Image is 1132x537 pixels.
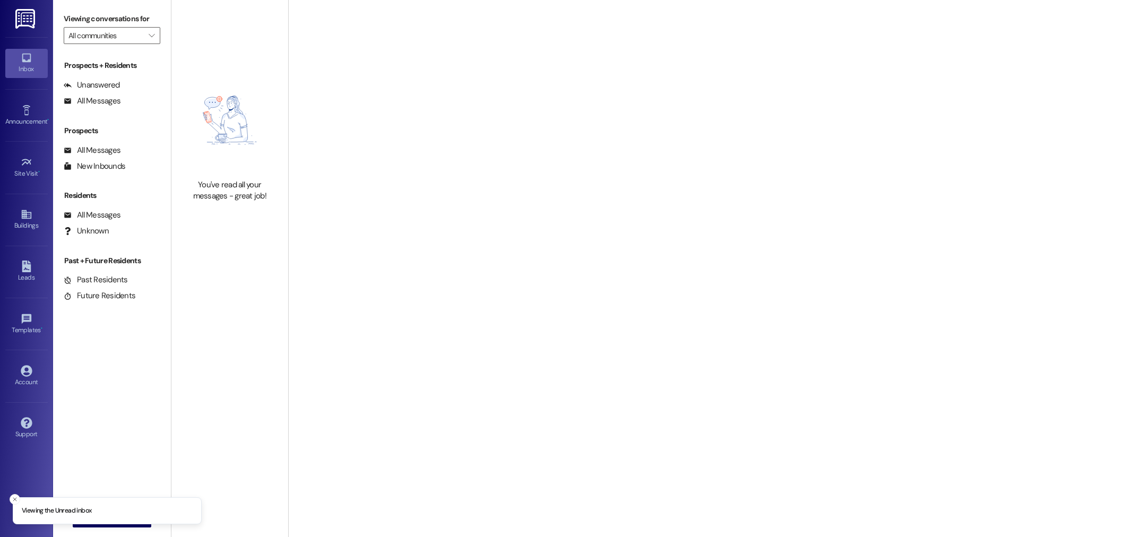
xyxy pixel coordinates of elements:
[5,414,48,443] a: Support
[64,80,120,91] div: Unanswered
[64,274,128,285] div: Past Residents
[183,179,276,202] div: You've read all your messages - great job!
[5,205,48,234] a: Buildings
[64,145,120,156] div: All Messages
[53,255,171,266] div: Past + Future Residents
[38,168,40,176] span: •
[53,125,171,136] div: Prospects
[5,257,48,286] a: Leads
[64,290,135,301] div: Future Residents
[68,27,143,44] input: All communities
[5,153,48,182] a: Site Visit •
[41,325,42,332] span: •
[15,9,37,29] img: ResiDesk Logo
[64,11,160,27] label: Viewing conversations for
[5,362,48,391] a: Account
[10,494,20,505] button: Close toast
[5,310,48,339] a: Templates •
[64,96,120,107] div: All Messages
[64,210,120,221] div: All Messages
[47,116,49,124] span: •
[149,31,154,40] i: 
[64,226,109,237] div: Unknown
[183,66,276,174] img: empty-state
[53,190,171,201] div: Residents
[22,506,91,516] p: Viewing the Unread inbox
[53,60,171,71] div: Prospects + Residents
[5,49,48,77] a: Inbox
[64,161,125,172] div: New Inbounds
